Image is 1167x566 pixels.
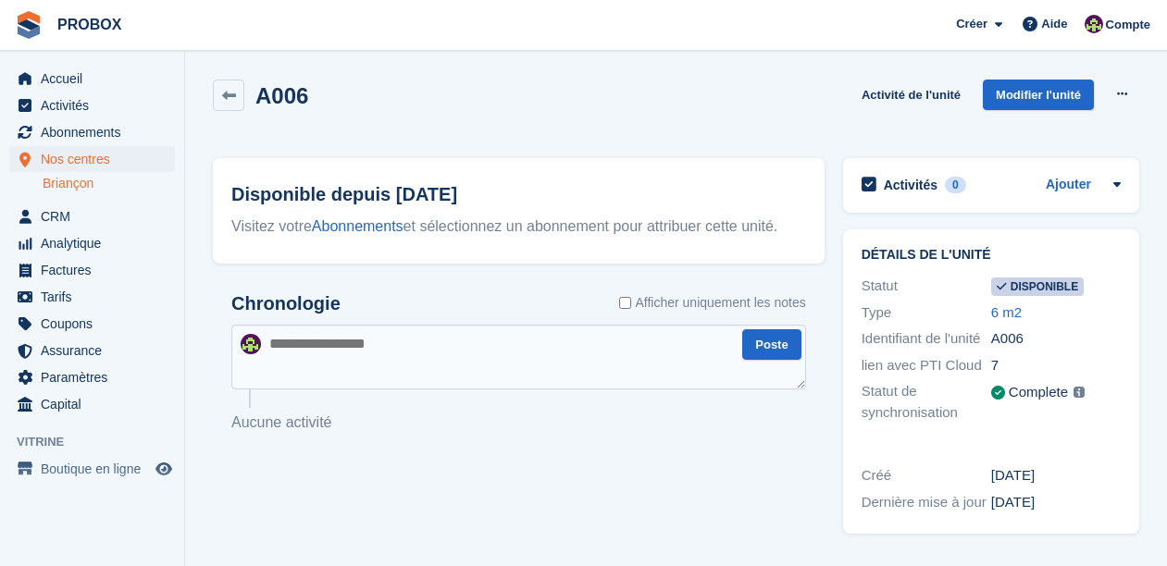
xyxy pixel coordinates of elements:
a: menu [9,230,175,256]
span: CRM [41,203,152,229]
span: Assurance [41,338,152,363]
label: Afficher uniquement les notes [619,293,805,313]
h2: Disponible depuis [DATE] [231,180,806,208]
span: Factures [41,257,152,283]
span: Accueil [41,66,152,92]
a: menu [9,284,175,310]
span: Boutique en ligne [41,456,152,482]
a: menu [9,92,175,118]
img: stora-icon-8386f47178a22dfd0bd8f6a31ec36ba5ce8667c1dd55bd0f319d3a0aa187defe.svg [15,11,43,39]
span: Coupons [41,311,152,337]
a: menu [9,203,175,229]
span: Disponible [991,277,1084,296]
div: Créé [862,465,991,486]
img: icon-info-grey-7440780725fd019a000dd9b08b2336e03edf1995a4989e88bcd33f0948082b44.svg [1074,387,1085,398]
a: PROBOX [50,9,129,40]
div: [DATE] [991,492,1121,513]
div: 7 [991,355,1121,376]
span: Analytique [41,230,152,256]
a: menu [9,311,175,337]
a: menu [9,456,175,482]
a: menu [9,146,175,172]
a: menu [9,119,175,145]
h2: A006 [255,83,308,108]
span: Capital [41,391,152,417]
div: A006 [991,328,1121,350]
span: Activités [41,92,152,118]
div: Visitez votre et sélectionnez un abonnement pour attribuer cette unité. [231,215,806,238]
span: Nos centres [41,146,152,172]
div: Type [862,302,991,324]
div: Statut de synchronisation [862,381,991,423]
div: Complete [1009,382,1068,403]
a: menu [9,257,175,283]
button: Poste [742,329,801,360]
a: 6 m2 [991,304,1022,320]
a: Activité de l'unité [854,80,968,110]
span: Tarifs [41,284,152,310]
span: Aide [1041,15,1067,33]
a: Abonnements [312,218,403,234]
img: Jackson Collins [1085,15,1103,33]
div: 0 [945,177,966,193]
h2: Détails de l'unité [862,248,1121,263]
a: menu [9,391,175,417]
div: lien avec PTI Cloud [862,355,991,376]
span: Vitrine [17,433,184,451]
div: Identifiant de l'unité [862,328,991,350]
span: Créer [956,15,987,33]
a: Briançon [43,175,175,192]
p: Aucune activité [231,412,806,434]
input: Afficher uniquement les notes [619,293,631,313]
a: menu [9,364,175,390]
a: Boutique d'aperçu [153,458,175,480]
a: menu [9,338,175,363]
a: Ajouter [1046,175,1091,196]
span: Compte [1106,16,1150,34]
h2: Chronologie [231,293,341,314]
h2: Activités [884,177,937,193]
div: Dernière mise à jour [862,492,991,513]
div: [DATE] [991,465,1121,486]
div: Statut [862,276,991,297]
a: Modifier l'unité [983,80,1094,110]
a: menu [9,66,175,92]
img: Jackson Collins [241,334,261,354]
span: Paramètres [41,364,152,390]
span: Abonnements [41,119,152,145]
